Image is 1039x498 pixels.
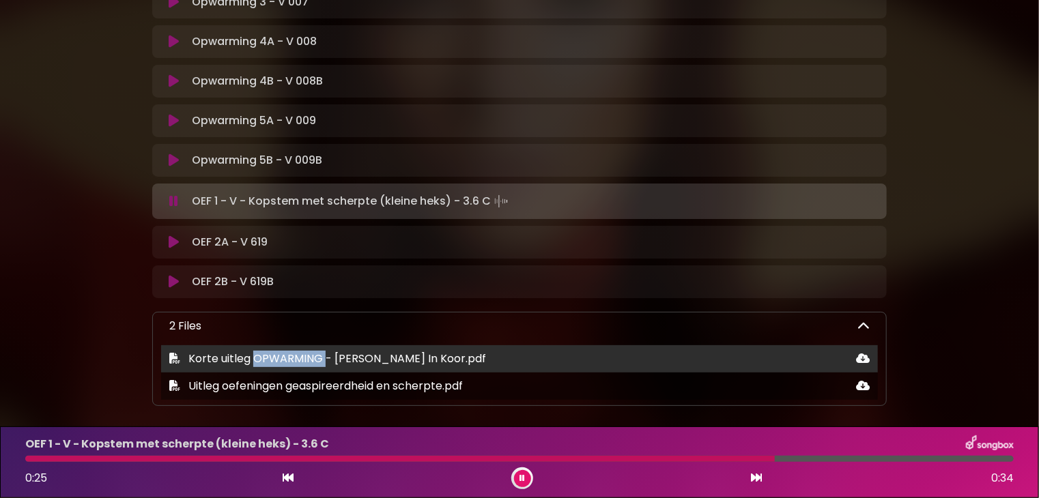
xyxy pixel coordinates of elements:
[193,152,323,169] p: Opwarming 5B - V 009B
[169,318,201,334] p: 2 Files
[188,351,486,366] span: Korte uitleg OPWARMING - [PERSON_NAME] In Koor.pdf
[193,33,317,50] p: Opwarming 4A - V 008
[193,113,317,129] p: Opwarming 5A - V 009
[193,274,274,290] p: OEF 2B - V 619B
[966,435,1014,453] img: songbox-logo-white.png
[188,378,463,394] span: Uitleg oefeningen geaspireerdheid en scherpte.pdf
[193,73,324,89] p: Opwarming 4B - V 008B
[25,436,329,452] p: OEF 1 - V - Kopstem met scherpte (kleine heks) - 3.6 C
[193,192,511,211] p: OEF 1 - V - Kopstem met scherpte (kleine heks) - 3.6 C
[193,234,268,250] p: OEF 2A - V 619
[492,192,511,211] img: waveform4.gif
